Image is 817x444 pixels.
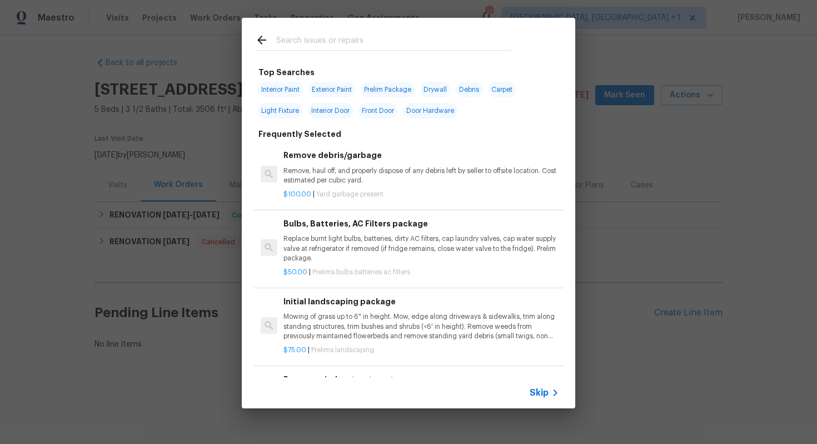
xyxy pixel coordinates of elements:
[283,149,559,161] h6: Remove debris/garbage
[283,268,559,277] p: |
[283,269,307,275] span: $50.00
[283,312,559,341] p: Mowing of grass up to 6" in height. Mow, edge along driveways & sidewalks, trim along standing st...
[283,234,559,263] p: Replace burnt light bulbs, batteries, dirty AC filters, cap laundry valves, cap water supply valv...
[456,82,482,97] span: Debris
[403,103,457,119] span: Door Hardware
[312,269,410,275] span: Prelims bulbs batteries ac filters
[308,82,355,97] span: Exterior Paint
[258,103,302,119] span: Light Fixture
[283,166,559,185] p: Remove, haul off, and properly dispose of any debris left by seller to offsite location. Cost est...
[283,295,559,308] h6: Initial landscaping package
[361,82,415,97] span: Prelim Package
[283,347,306,353] span: $75.00
[358,103,397,119] span: Front Door
[308,103,353,119] span: Interior Door
[258,66,315,78] h6: Top Searches
[283,190,559,199] p: |
[276,33,512,50] input: Search issues or repairs
[488,82,516,97] span: Carpet
[316,191,383,198] span: Yard garbage present
[258,82,303,97] span: Interior Paint
[283,346,559,355] p: |
[311,347,374,353] span: Prelims landscaping
[283,191,311,198] span: $100.00
[258,128,341,140] h6: Frequently Selected
[283,373,559,386] h6: Remove window treatments
[530,387,549,398] span: Skip
[283,218,559,230] h6: Bulbs, Batteries, AC Filters package
[420,82,450,97] span: Drywall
